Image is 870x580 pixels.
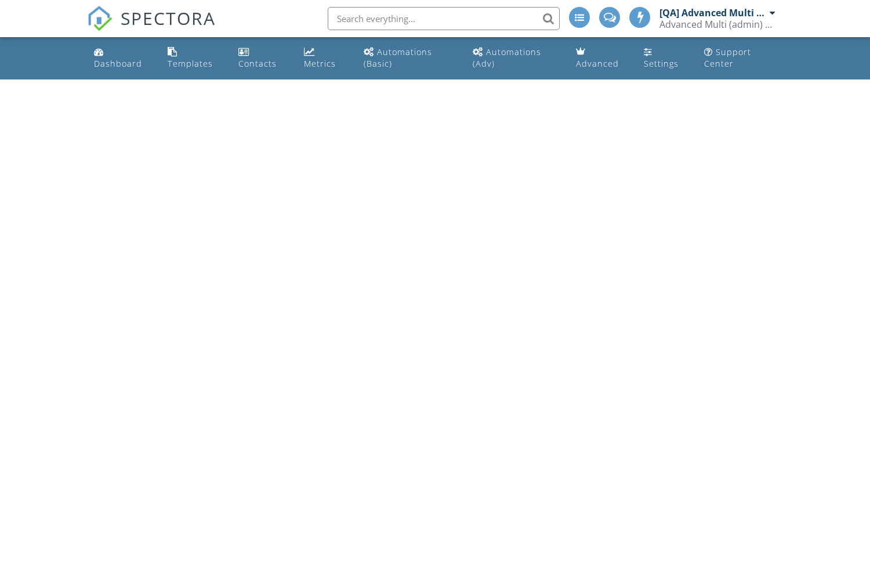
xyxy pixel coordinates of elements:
[699,42,781,75] a: Support Center
[328,7,560,30] input: Search everything...
[163,42,224,75] a: Templates
[704,46,751,69] div: Support Center
[468,42,562,75] a: Automations (Advanced)
[473,46,541,69] div: Automations (Adv)
[89,42,154,75] a: Dashboard
[87,16,216,40] a: SPECTORA
[659,19,775,30] div: Advanced Multi (admin) Company
[364,46,432,69] div: Automations (Basic)
[234,42,290,75] a: Contacts
[299,42,350,75] a: Metrics
[576,58,619,69] div: Advanced
[659,7,767,19] div: [QA] Advanced Multi (admin)
[238,58,277,69] div: Contacts
[94,58,142,69] div: Dashboard
[87,6,113,31] img: The Best Home Inspection Software - Spectora
[121,6,216,30] span: SPECTORA
[639,42,690,75] a: Settings
[571,42,630,75] a: Advanced
[359,42,459,75] a: Automations (Basic)
[644,58,679,69] div: Settings
[168,58,213,69] div: Templates
[304,58,336,69] div: Metrics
